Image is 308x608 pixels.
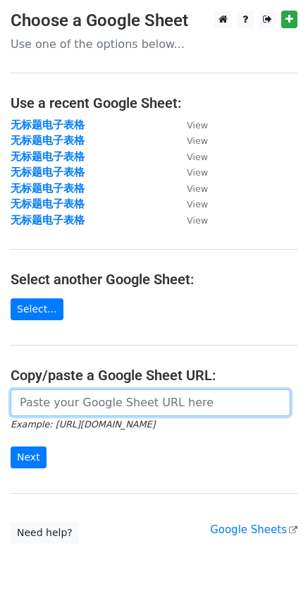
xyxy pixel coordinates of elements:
small: View [187,199,208,209]
a: View [173,134,208,147]
a: View [173,182,208,195]
small: View [187,135,208,146]
small: View [187,167,208,178]
h4: Use a recent Google Sheet: [11,95,297,111]
small: Example: [URL][DOMAIN_NAME] [11,419,155,430]
a: View [173,150,208,163]
a: Need help? [11,522,79,544]
a: 无标题电子表格 [11,118,85,131]
h4: Select another Google Sheet: [11,271,297,288]
small: View [187,183,208,194]
a: View [173,197,208,210]
a: View [173,214,208,226]
a: 无标题电子表格 [11,197,85,210]
small: View [187,152,208,162]
a: 无标题电子表格 [11,182,85,195]
a: 无标题电子表格 [11,150,85,163]
h3: Choose a Google Sheet [11,11,297,31]
small: View [187,120,208,130]
a: View [173,166,208,178]
h4: Copy/paste a Google Sheet URL: [11,367,297,384]
a: 无标题电子表格 [11,166,85,178]
a: 无标题电子表格 [11,134,85,147]
a: 无标题电子表格 [11,214,85,226]
small: View [187,215,208,226]
input: Paste your Google Sheet URL here [11,389,290,416]
input: Next [11,446,47,468]
a: Google Sheets [210,523,297,536]
a: View [173,118,208,131]
a: Select... [11,298,63,320]
p: Use one of the options below... [11,37,297,51]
